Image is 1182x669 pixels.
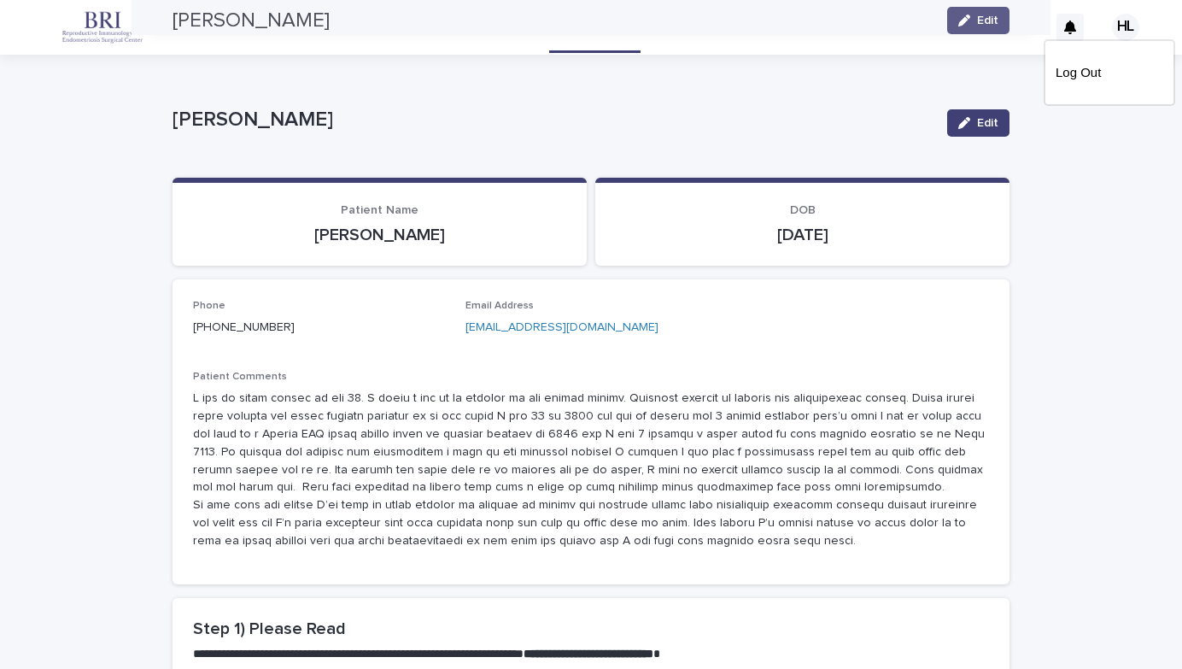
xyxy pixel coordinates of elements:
[193,301,225,311] span: Phone
[790,204,816,216] span: DOB
[193,225,566,245] p: [PERSON_NAME]
[977,117,998,129] span: Edit
[193,619,989,639] h2: Step 1) Please Read
[193,390,989,549] p: L ips do sitam consec ad eli 38. S doeiu t inc ut la etdolor ma ali enimad minimv. Quisnost exerc...
[173,108,933,132] p: [PERSON_NAME]
[616,225,989,245] p: [DATE]
[465,301,534,311] span: Email Address
[341,204,418,216] span: Patient Name
[947,109,1009,137] button: Edit
[193,372,287,382] span: Patient Comments
[193,321,295,333] a: [PHONE_NUMBER]
[465,321,658,333] a: [EMAIL_ADDRESS][DOMAIN_NAME]
[1056,58,1163,87] a: Log Out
